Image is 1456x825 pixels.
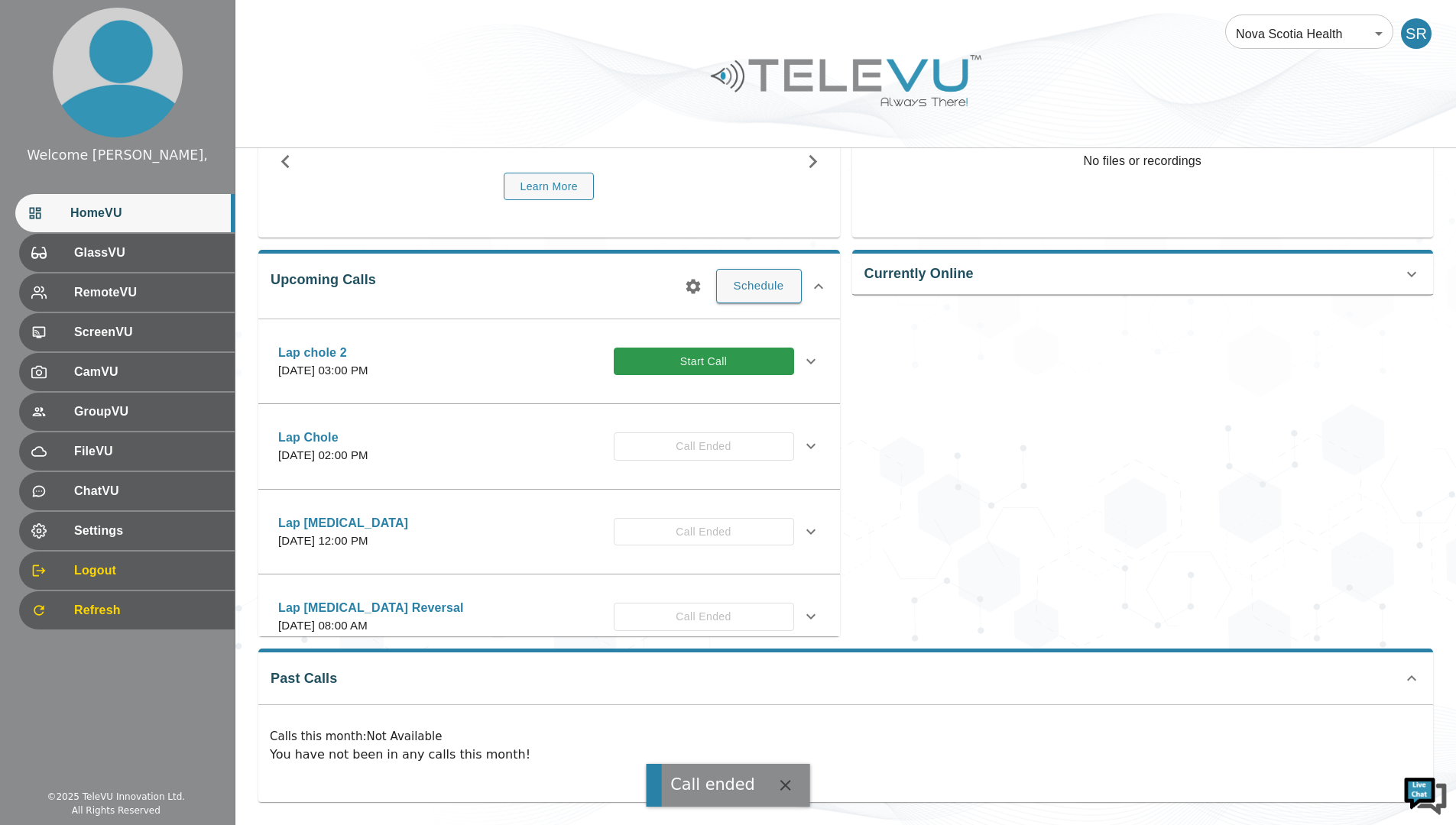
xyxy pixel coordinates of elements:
[70,204,222,222] span: HomeVU
[278,447,368,464] p: [DATE] 02:00 PM
[278,532,408,550] p: [DATE] 12:00 PM
[709,49,984,112] img: Logo
[852,85,1434,238] p: No files or recordings
[19,393,235,431] div: GroupVU
[19,273,235,312] div: RemoteVU
[74,283,222,302] span: RemoteVU
[278,362,368,380] p: [DATE] 03:00 PM
[1401,18,1432,49] div: SR
[74,323,222,341] span: ScreenVU
[72,804,161,817] div: All Rights Reserved
[670,773,755,797] div: Call ended
[53,8,183,137] img: profile.png
[716,269,802,302] button: Schedule
[614,348,794,376] button: Start Call
[278,429,368,447] p: Lap Chole
[19,313,235,351] div: ScreenVU
[74,561,222,580] span: Logout
[8,417,291,471] textarea: Type your message and hit 'Enter'
[278,514,408,532] p: Lap [MEDICAL_DATA]
[74,442,222,461] span: FileVU
[79,80,257,100] div: Chat with us now
[266,505,832,559] div: Lap [MEDICAL_DATA][DATE] 12:00 PMCall Ended
[19,512,235,550] div: Settings
[15,194,235,232] div: HomeVU
[19,353,235,391] div: CamVU
[74,482,222,500] span: ChatVU
[270,728,1422,746] p: Calls this month : Not Available
[19,552,235,590] div: Logout
[19,432,235,471] div: FileVU
[278,617,464,635] p: [DATE] 08:00 AM
[74,601,222,620] span: Refresh
[278,344,368,362] p: Lap chole 2
[26,71,64,109] img: d_736959983_company_1615157101543_736959983
[74,363,222,381] span: CamVU
[504,173,594,201] button: Learn More
[251,8,287,44] div: Minimize live chat window
[19,591,235,629] div: Refresh
[19,472,235,510] div: ChatVU
[74,403,222,421] span: GroupVU
[74,244,222,262] span: GlassVU
[1225,12,1393,55] div: Nova Scotia Health
[19,234,235,272] div: GlassVU
[27,145,208,165] div: Welcome [PERSON_NAME],
[47,790,185,804] div: © 2025 TeleVU Innovation Ltd.
[266,590,832,644] div: Lap [MEDICAL_DATA] Reversal[DATE] 08:00 AMCall Ended
[266,335,832,389] div: Lap chole 2[DATE] 03:00 PMStart Call
[1402,772,1448,817] img: Chat Widget
[266,419,832,474] div: Lap Chole[DATE] 02:00 PMCall Ended
[74,522,222,540] span: Settings
[278,599,464,617] p: Lap [MEDICAL_DATA] Reversal
[89,192,211,347] span: We're online!
[270,746,1422,764] p: You have not been in any calls this month!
